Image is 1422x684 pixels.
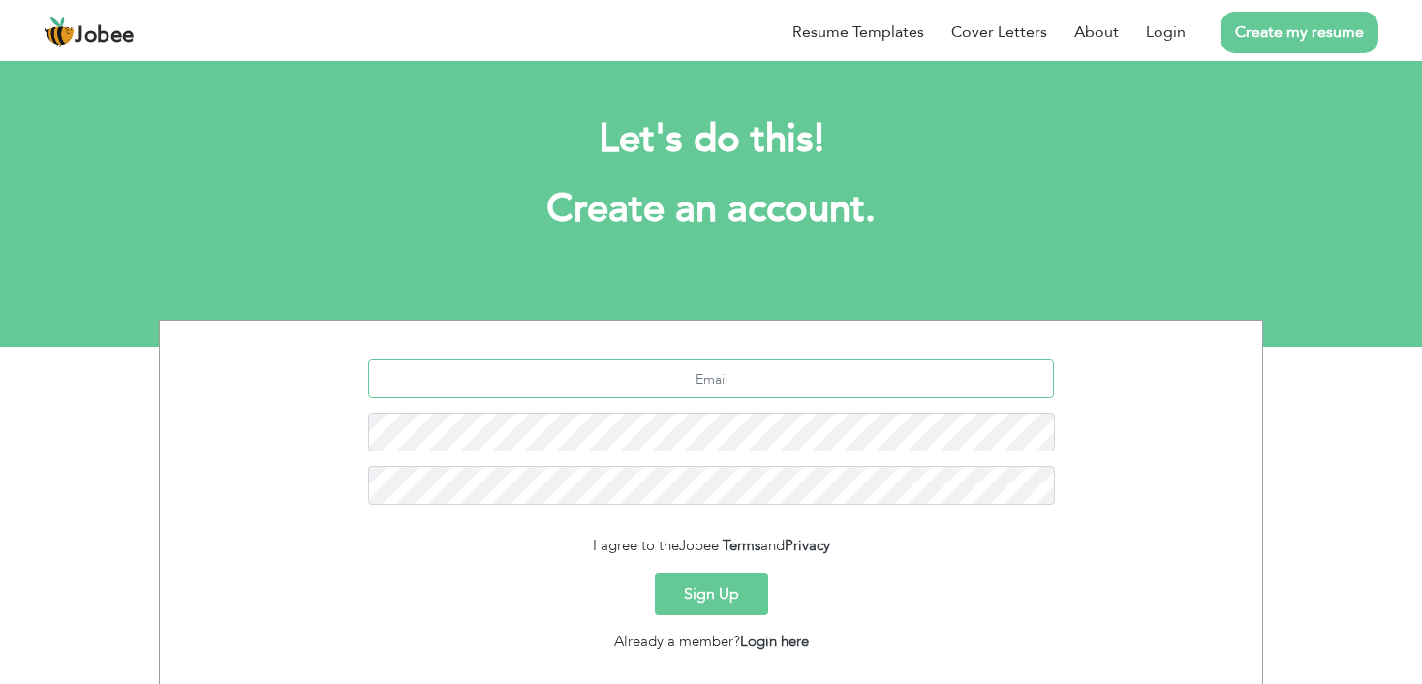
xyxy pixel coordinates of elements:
span: Jobee [75,25,135,47]
a: About [1074,20,1119,44]
a: Privacy [785,536,830,555]
div: Already a member? [174,631,1248,653]
a: Create my resume [1221,12,1378,53]
span: Jobee [679,536,719,555]
a: Login [1146,20,1186,44]
h1: Create an account. [188,184,1234,234]
div: I agree to the and [174,535,1248,557]
img: jobee.io [44,16,75,47]
a: Resume Templates [792,20,924,44]
a: Jobee [44,16,135,47]
h2: Let's do this! [188,114,1234,165]
input: Email [368,359,1055,398]
a: Terms [723,536,760,555]
a: Cover Letters [951,20,1047,44]
a: Login here [740,632,809,651]
button: Sign Up [655,573,768,615]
